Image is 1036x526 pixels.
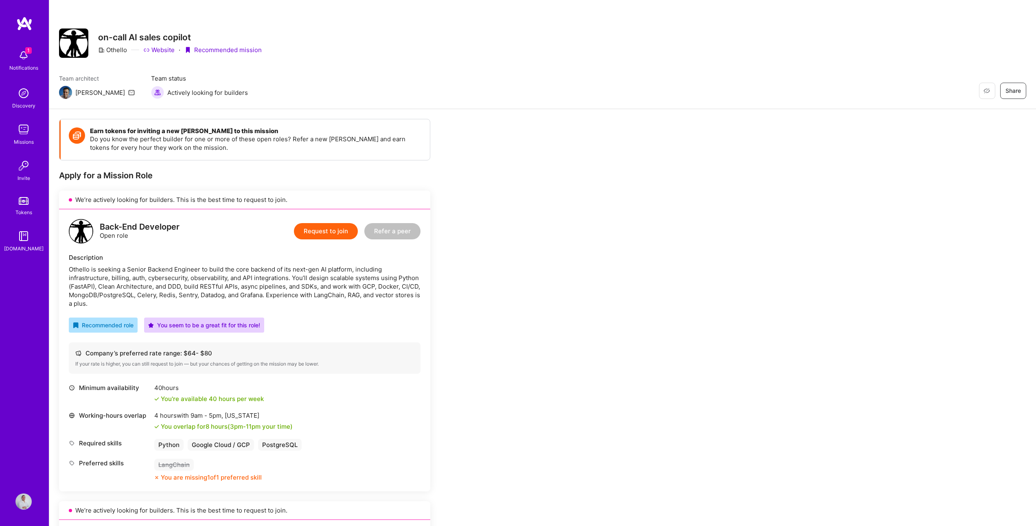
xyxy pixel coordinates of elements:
[13,493,34,510] a: User Avatar
[69,411,150,420] div: Working-hours overlap
[154,424,159,429] i: icon Check
[69,253,421,262] div: Description
[73,322,79,328] i: icon RecommendedBadge
[90,127,422,135] h4: Earn tokens for inviting a new [PERSON_NAME] to this mission
[69,265,421,308] div: Othello is seeking a Senior Backend Engineer to build the core backend of its next-gen AI platfor...
[15,208,32,217] div: Tokens
[15,493,32,510] img: User Avatar
[18,174,30,182] div: Invite
[1000,83,1026,99] button: Share
[154,384,264,392] div: 40 hours
[69,459,150,467] div: Preferred skills
[1005,87,1021,95] span: Share
[69,127,85,144] img: Token icon
[4,244,44,253] div: [DOMAIN_NAME]
[15,158,32,174] img: Invite
[184,46,262,54] div: Recommended mission
[98,47,105,53] i: icon CompanyGray
[184,47,191,53] i: icon PurpleRibbon
[148,322,154,328] i: icon PurpleStar
[90,135,422,152] p: Do you know the perfect builder for one or more of these open roles? Refer a new [PERSON_NAME] an...
[154,439,184,451] div: Python
[69,385,75,391] i: icon Clock
[59,170,430,181] div: Apply for a Mission Role
[258,439,302,451] div: PostgreSQL
[154,411,293,420] div: 4 hours with [US_STATE]
[15,47,32,64] img: bell
[128,89,135,96] i: icon Mail
[148,321,260,329] div: You seem to be a great fit for this role!
[69,384,150,392] div: Minimum availability
[69,440,75,446] i: icon Tag
[69,460,75,466] i: icon Tag
[14,138,34,146] div: Missions
[100,223,180,231] div: Back-End Developer
[59,191,430,209] div: We’re actively looking for builders. This is the best time to request to join.
[75,349,414,357] div: Company’s preferred rate range: $ 64 - $ 80
[69,412,75,419] i: icon World
[59,28,88,58] img: Company Logo
[364,223,421,239] button: Refer a peer
[59,74,135,83] span: Team architect
[59,501,430,520] div: We’re actively looking for builders. This is the best time to request to join.
[151,74,248,83] span: Team status
[98,32,262,42] h3: on-call AI sales copilot
[15,85,32,101] img: discovery
[75,361,414,367] div: If your rate is higher, you can still request to join — but your chances of getting on the missio...
[100,223,180,240] div: Open role
[9,64,38,72] div: Notifications
[73,321,134,329] div: Recommended role
[167,88,248,97] span: Actively looking for builders
[15,228,32,244] img: guide book
[151,86,164,99] img: Actively looking for builders
[16,16,33,31] img: logo
[294,223,358,239] button: Request to join
[15,121,32,138] img: teamwork
[12,101,35,110] div: Discovery
[161,422,293,431] div: You overlap for 8 hours ( your time)
[154,394,264,403] div: You're available 40 hours per week
[161,473,262,482] div: You are missing 1 of 1 preferred skill
[154,397,159,401] i: icon Check
[25,47,32,54] span: 1
[230,423,261,430] span: 3pm - 11pm
[75,350,81,356] i: icon Cash
[19,197,28,205] img: tokens
[59,86,72,99] img: Team Architect
[179,46,180,54] div: ·
[143,46,175,54] a: Website
[75,88,125,97] div: [PERSON_NAME]
[69,439,150,447] div: Required skills
[189,412,225,419] span: 9am - 5pm ,
[188,439,254,451] div: Google Cloud / GCP
[98,46,127,54] div: Othello
[983,88,990,94] i: icon EyeClosed
[154,475,159,480] i: icon CloseOrange
[69,219,93,243] img: logo
[154,459,194,471] div: LangChain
